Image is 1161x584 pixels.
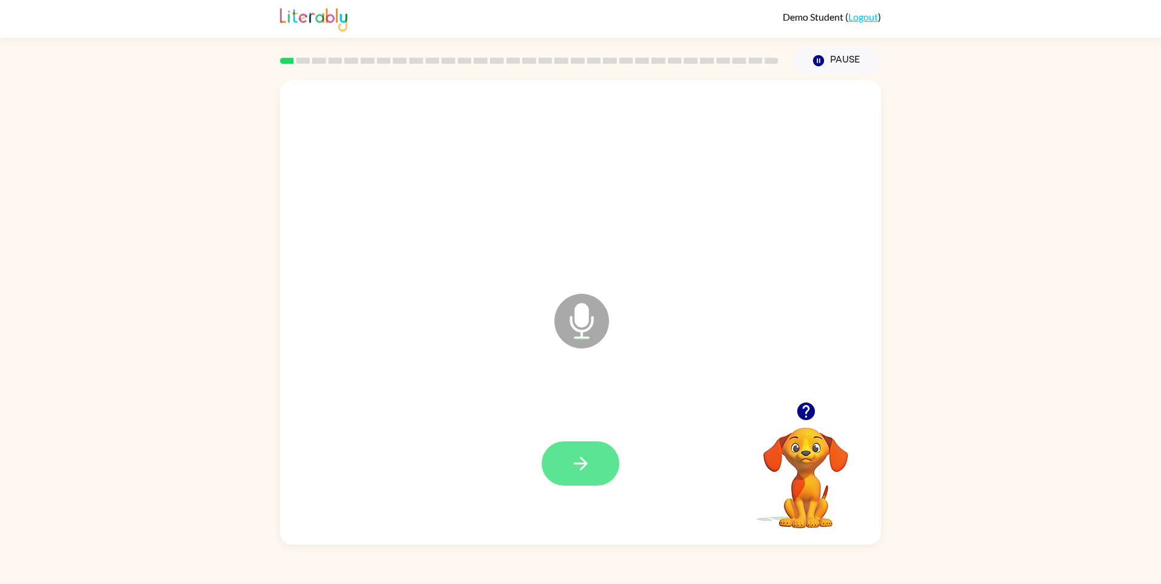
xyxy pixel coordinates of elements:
img: Literably [280,5,347,32]
video: Your browser must support playing .mp4 files to use Literably. Please try using another browser. [745,409,866,530]
div: ( ) [783,11,881,22]
span: Demo Student [783,11,845,22]
a: Logout [848,11,878,22]
button: Pause [793,47,881,75]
